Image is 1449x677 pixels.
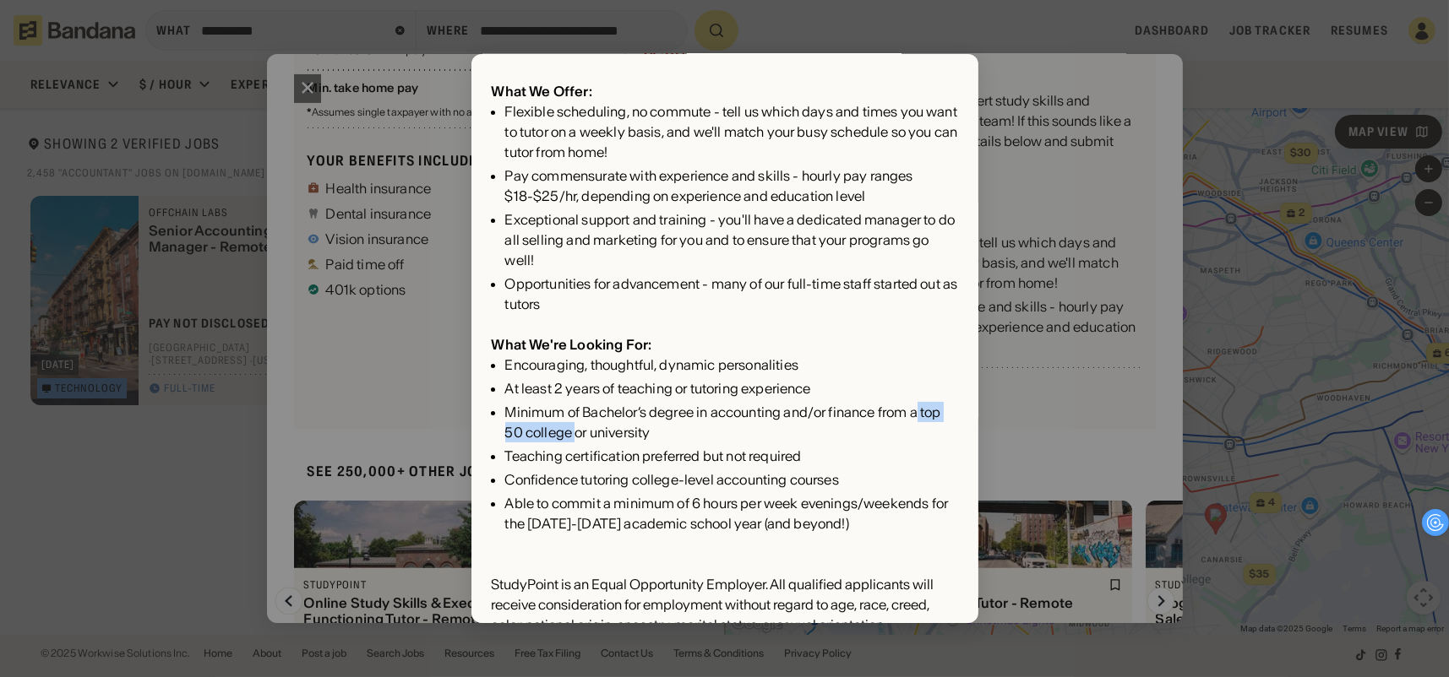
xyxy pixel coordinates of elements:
[505,274,958,314] div: Opportunities for advancement - many of our full-time staff started out as tutors
[505,402,958,442] div: Minimum of Bachelor’s degree in accounting and/or finance from a top 50 college or university
[505,165,958,206] div: Pay commensurate with experience and skills - hourly pay ranges $18-$25/hr, depending on experien...
[505,101,958,162] div: Flexible scheduling, no commute - tell us which days and times you want to tutor on a weekly basi...
[505,378,958,398] div: At least 2 years of teaching or tutoring experience
[505,446,958,466] div: Teaching certification preferred but not required
[505,493,958,533] div: Able to commit a minimum of 6 hours per week evenings/weekends for the [DATE]-[DATE] academic sch...
[505,469,958,490] div: Confidence tutoring college-level accounting courses
[492,83,592,100] div: What We Offer:
[492,336,652,353] div: What We're Looking For:
[492,574,958,635] div: StudyPoint is an Equal Opportunity Employer. All qualified applicants will receive consideration ...
[505,209,958,270] div: Exceptional support and training - you'll have a dedicated manager to do all selling and marketin...
[505,355,958,375] div: Encouraging, thoughtful, dynamic personalities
